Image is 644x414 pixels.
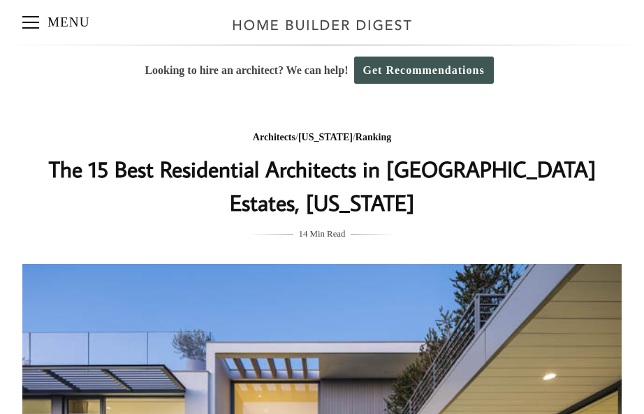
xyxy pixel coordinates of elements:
h1: The 15 Best Residential Architects in [GEOGRAPHIC_DATA] Estates, [US_STATE] [43,152,601,219]
span: Menu [22,22,39,23]
span: 14 Min Read [299,226,346,242]
a: Get Recommendations [354,57,494,84]
a: [US_STATE] [298,132,353,142]
img: Home Builder Digest [226,11,418,38]
a: Architects [253,132,295,142]
div: / / [43,129,601,147]
a: Ranking [356,132,391,142]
